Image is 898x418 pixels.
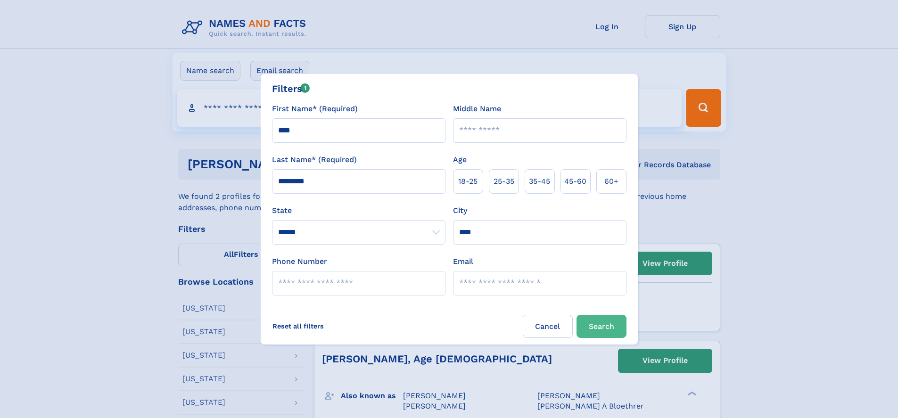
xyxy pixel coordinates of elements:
label: Middle Name [453,103,501,115]
div: Filters [272,82,310,96]
label: Last Name* (Required) [272,154,357,165]
label: City [453,205,467,216]
label: Phone Number [272,256,327,267]
span: 45‑60 [564,176,586,187]
span: 60+ [604,176,618,187]
label: First Name* (Required) [272,103,358,115]
span: 25‑35 [494,176,514,187]
label: Age [453,154,467,165]
label: State [272,205,445,216]
span: 18‑25 [458,176,478,187]
label: Email [453,256,473,267]
label: Cancel [523,315,573,338]
label: Reset all filters [266,315,330,337]
span: 35‑45 [529,176,550,187]
button: Search [577,315,626,338]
